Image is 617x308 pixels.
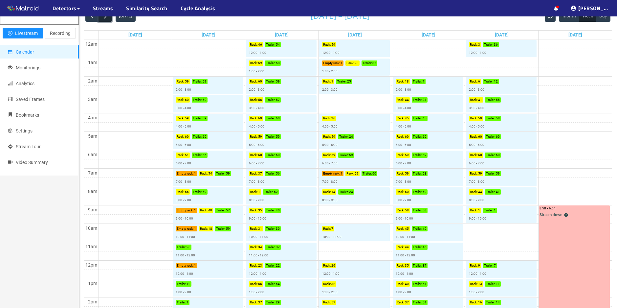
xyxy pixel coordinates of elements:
[323,153,331,158] p: Rack :
[484,263,493,268] p: Trailer :
[200,226,208,231] p: Rack :
[397,208,404,213] p: Rack :
[478,171,482,176] p: 59
[322,124,338,129] p: 4:00 - 5:00
[266,263,275,268] p: Trailer :
[194,226,196,231] p: 1
[396,142,411,148] p: 5:00 - 6:00
[397,226,404,231] p: Rack :
[413,189,422,195] p: Trailer :
[274,31,290,39] a: Go to August 12, 2025
[470,116,477,121] p: Rack :
[413,153,422,158] p: Trailer :
[469,216,486,221] p: 9:00 - 10:00
[177,79,184,84] p: Rack :
[469,106,484,111] p: 3:00 - 4:00
[413,171,422,176] p: Trailer :
[346,60,354,66] p: Rack :
[397,153,404,158] p: Rack :
[258,116,262,121] p: 60
[322,69,338,74] p: 1:00 - 2:00
[470,171,477,176] p: Rack :
[486,153,495,158] p: Trailer :
[397,79,404,84] p: Rack :
[216,171,225,176] p: Trailer :
[470,42,477,47] p: Rack :
[249,69,264,74] p: 1:00 - 2:00
[250,60,257,66] p: Rack :
[276,263,280,268] p: 22
[372,171,376,176] p: 60
[478,263,480,268] p: 9
[249,161,264,166] p: 6:00 - 7:00
[276,171,280,176] p: 56
[3,28,43,38] button: play-circleLivestream
[413,208,422,213] p: Trailer :
[322,179,338,184] p: 7:00 - 8:00
[322,198,338,203] p: 8:00 - 9:00
[347,79,351,84] p: 25
[494,42,498,47] p: 36
[323,134,331,139] p: Rack :
[193,189,202,195] p: Trailer :
[250,42,257,47] p: Rack :
[194,171,196,176] p: 1
[266,153,275,158] p: Trailer :
[258,171,262,176] p: 37
[266,60,275,66] p: Trailer :
[276,208,280,213] p: 40
[396,87,411,92] p: 2:00 - 3:00
[423,134,427,139] p: 60
[193,153,202,158] p: Trailer :
[331,189,335,195] p: 14
[349,134,353,139] p: 24
[177,134,184,139] p: Rack :
[16,112,39,118] span: Bookmarks
[276,245,280,250] p: 37
[423,245,427,250] p: 45
[16,65,40,70] span: Monitorings
[185,97,189,103] p: 60
[396,253,415,258] p: 11:00 - 12:00
[266,134,275,139] p: Trailer :
[413,79,422,84] p: Trailer :
[349,189,353,195] p: 24
[266,42,275,47] p: Trailer :
[494,263,496,268] p: 7
[323,226,331,231] p: Rack :
[494,208,496,213] p: 1
[176,179,191,184] p: 7:00 - 8:00
[396,234,415,240] p: 10:00 - 11:00
[258,42,262,47] p: 46
[258,245,262,250] p: 34
[496,97,500,103] p: 55
[193,134,202,139] p: Trailer :
[185,153,189,158] p: 51
[8,31,12,36] span: play-circle
[397,189,404,195] p: Rack :
[423,171,427,176] p: 58
[216,208,225,213] p: Trailer :
[226,226,230,231] p: 59
[264,189,273,195] p: Trailer :
[181,4,215,12] a: Cycle Analysis
[397,245,404,250] p: Rack :
[405,153,409,158] p: 59
[494,31,510,39] a: Go to August 15, 2025
[339,189,348,195] p: Trailer :
[331,42,335,47] p: 59
[276,60,280,66] p: 58
[484,79,493,84] p: Trailer :
[266,226,275,231] p: Trailer :
[185,134,189,139] p: 60
[266,208,275,213] p: Trailer :
[486,189,495,195] p: Trailer :
[203,79,207,84] p: 59
[331,263,335,268] p: 26
[322,161,338,166] p: 6:00 - 7:00
[258,97,262,103] p: 56
[176,124,191,129] p: 4:00 - 5:00
[397,97,404,103] p: Rack :
[470,97,477,103] p: Rack :
[396,161,411,166] p: 6:00 - 7:00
